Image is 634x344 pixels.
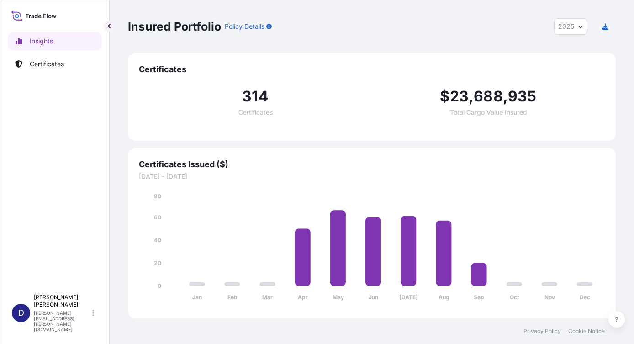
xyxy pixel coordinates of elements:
tspan: 60 [154,214,161,221]
a: Insights [8,32,102,50]
tspan: Dec [580,294,590,301]
a: Certificates [8,55,102,73]
tspan: Mar [262,294,273,301]
tspan: Jun [369,294,378,301]
tspan: Sep [474,294,484,301]
tspan: 0 [158,282,161,289]
tspan: 40 [154,237,161,243]
span: Certificates [238,109,273,116]
p: Insured Portfolio [128,19,221,34]
span: Total Cargo Value Insured [450,109,527,116]
span: , [503,89,508,104]
tspan: May [333,294,344,301]
tspan: Apr [298,294,308,301]
span: Certificates [139,64,605,75]
p: Insights [30,37,53,46]
p: Certificates [30,59,64,69]
span: 23 [450,89,469,104]
a: Cookie Notice [568,328,605,335]
span: D [18,308,24,318]
span: 314 [242,89,269,104]
span: 935 [508,89,537,104]
p: Policy Details [225,22,264,31]
tspan: 80 [154,193,161,200]
tspan: Feb [227,294,238,301]
span: 688 [474,89,503,104]
span: $ [440,89,449,104]
span: 2025 [558,22,574,31]
tspan: Aug [439,294,449,301]
tspan: Nov [544,294,555,301]
tspan: [DATE] [399,294,418,301]
p: [PERSON_NAME] [PERSON_NAME] [34,294,90,308]
p: [PERSON_NAME][EMAIL_ADDRESS][PERSON_NAME][DOMAIN_NAME] [34,310,90,332]
span: Certificates Issued ($) [139,159,605,170]
tspan: 20 [154,259,161,266]
tspan: Oct [510,294,519,301]
a: Privacy Policy [523,328,561,335]
button: Year Selector [554,18,587,35]
tspan: Jan [192,294,202,301]
span: , [469,89,474,104]
span: [DATE] - [DATE] [139,172,605,181]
